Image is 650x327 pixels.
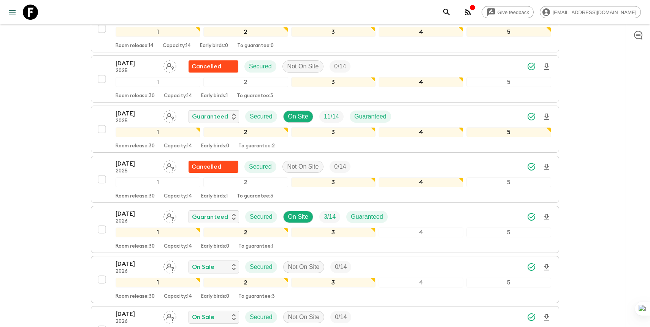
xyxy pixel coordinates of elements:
[527,212,536,221] svg: Synced Successfully
[250,212,273,221] p: Secured
[163,263,176,269] span: Assign pack leader
[116,109,157,118] p: [DATE]
[116,209,157,218] p: [DATE]
[542,62,551,71] svg: Download Onboarding
[116,259,157,269] p: [DATE]
[5,5,20,20] button: menu
[282,161,324,173] div: Not On Site
[189,161,238,173] div: Flash Pack cancellation
[249,62,272,71] p: Secured
[91,5,559,52] button: [DATE]2025Luka MamniashviliGuaranteedSecuredOn SiteTrip FillGuaranteed12345Room release:14Capacit...
[324,112,339,121] p: 11 / 14
[91,106,559,153] button: [DATE]2025Assign pack leaderGuaranteedSecuredOn SiteTrip FillGuaranteed12345Room release:30Capaci...
[439,5,454,20] button: search adventures
[324,212,336,221] p: 3 / 14
[288,262,320,272] p: Not On Site
[163,313,176,319] span: Assign pack leader
[192,62,221,71] p: Cancelled
[91,256,559,303] button: [DATE]2026Assign pack leaderOn SaleSecuredNot On SiteTrip Fill12345Room release:30Capacity:14Earl...
[116,77,200,87] div: 1
[245,261,277,273] div: Secured
[330,311,351,323] div: Trip Fill
[351,212,383,221] p: Guaranteed
[249,162,272,171] p: Secured
[200,43,228,49] p: Early birds: 0
[203,177,288,187] div: 2
[164,93,192,99] p: Capacity: 14
[549,9,640,15] span: [EMAIL_ADDRESS][DOMAIN_NAME]
[116,294,155,300] p: Room release: 30
[116,269,157,275] p: 2026
[527,162,536,171] svg: Synced Successfully
[354,112,387,121] p: Guaranteed
[466,278,551,288] div: 5
[116,59,157,68] p: [DATE]
[379,27,463,37] div: 4
[91,55,559,103] button: [DATE]2025Assign pack leaderFlash Pack cancellationSecuredNot On SiteTrip Fill12345Room release:3...
[203,127,288,137] div: 2
[116,193,155,199] p: Room release: 30
[163,62,176,68] span: Assign pack leader
[334,162,346,171] p: 0 / 14
[542,263,551,272] svg: Download Onboarding
[287,62,319,71] p: Not On Site
[466,227,551,237] div: 5
[116,127,200,137] div: 1
[466,27,551,37] div: 5
[116,168,157,174] p: 2025
[238,143,275,149] p: To guarantee: 2
[163,43,191,49] p: Capacity: 14
[201,143,229,149] p: Early birds: 0
[542,313,551,322] svg: Download Onboarding
[288,212,308,221] p: On Site
[163,163,176,169] span: Assign pack leader
[116,159,157,168] p: [DATE]
[288,313,320,322] p: Not On Site
[288,112,308,121] p: On Site
[466,127,551,137] div: 5
[542,163,551,172] svg: Download Onboarding
[250,262,273,272] p: Secured
[291,77,376,87] div: 3
[250,112,273,121] p: Secured
[116,177,200,187] div: 1
[237,193,273,199] p: To guarantee: 3
[116,43,154,49] p: Room release: 14
[164,243,192,250] p: Capacity: 14
[237,93,273,99] p: To guarantee: 3
[192,313,214,322] p: On Sale
[482,6,534,18] a: Give feedback
[335,262,347,272] p: 0 / 14
[291,127,376,137] div: 3
[245,211,277,223] div: Secured
[319,111,344,123] div: Trip Fill
[116,68,157,74] p: 2025
[540,6,641,18] div: [EMAIL_ADDRESS][DOMAIN_NAME]
[189,60,238,73] div: Flash Pack cancellation
[116,27,200,37] div: 1
[116,118,157,124] p: 2025
[203,227,288,237] div: 2
[116,143,155,149] p: Room release: 30
[244,60,276,73] div: Secured
[527,112,536,121] svg: Synced Successfully
[116,227,200,237] div: 1
[244,161,276,173] div: Secured
[466,77,551,87] div: 5
[245,111,277,123] div: Secured
[201,294,229,300] p: Early birds: 0
[335,313,347,322] p: 0 / 14
[116,278,200,288] div: 1
[116,319,157,325] p: 2026
[287,162,319,171] p: Not On Site
[238,243,273,250] p: To guarantee: 1
[291,278,376,288] div: 3
[283,111,313,123] div: On Site
[116,218,157,224] p: 2026
[542,213,551,222] svg: Download Onboarding
[192,162,221,171] p: Cancelled
[330,161,350,173] div: Trip Fill
[334,62,346,71] p: 0 / 14
[203,278,288,288] div: 2
[192,212,228,221] p: Guaranteed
